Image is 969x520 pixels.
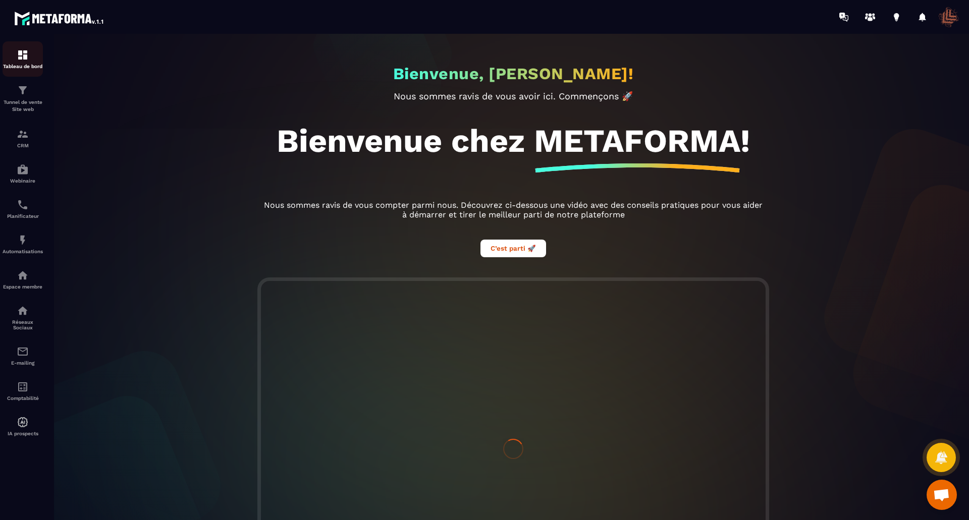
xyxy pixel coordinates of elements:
[3,249,43,254] p: Automatisations
[14,9,105,27] img: logo
[17,128,29,140] img: formation
[3,156,43,191] a: automationsautomationsWebinaire
[261,91,766,101] p: Nous sommes ravis de vous avoir ici. Commençons 🚀
[3,191,43,226] a: schedulerschedulerPlanificateur
[3,373,43,409] a: accountantaccountantComptabilité
[3,262,43,297] a: automationsautomationsEspace membre
[3,431,43,436] p: IA prospects
[3,77,43,121] a: formationformationTunnel de vente Site web
[3,99,43,113] p: Tunnel de vente Site web
[3,297,43,338] a: social-networksocial-networkRéseaux Sociaux
[3,143,43,148] p: CRM
[17,416,29,428] img: automations
[17,234,29,246] img: automations
[17,163,29,176] img: automations
[17,84,29,96] img: formation
[927,480,957,510] div: Ouvrir le chat
[277,122,750,160] h1: Bienvenue chez METAFORMA!
[17,305,29,317] img: social-network
[17,269,29,281] img: automations
[3,319,43,330] p: Réseaux Sociaux
[17,345,29,358] img: email
[393,64,634,83] h2: Bienvenue, [PERSON_NAME]!
[261,200,766,219] p: Nous sommes ravis de vous compter parmi nous. Découvrez ci-dessous une vidéo avec des conseils pr...
[3,395,43,401] p: Comptabilité
[17,49,29,61] img: formation
[480,240,546,257] button: C’est parti 🚀
[3,178,43,184] p: Webinaire
[3,64,43,69] p: Tableau de bord
[3,338,43,373] a: emailemailE-mailing
[3,41,43,77] a: formationformationTableau de bord
[3,121,43,156] a: formationformationCRM
[17,381,29,393] img: accountant
[3,226,43,262] a: automationsautomationsAutomatisations
[480,243,546,253] a: C’est parti 🚀
[3,360,43,366] p: E-mailing
[17,199,29,211] img: scheduler
[3,284,43,290] p: Espace membre
[3,213,43,219] p: Planificateur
